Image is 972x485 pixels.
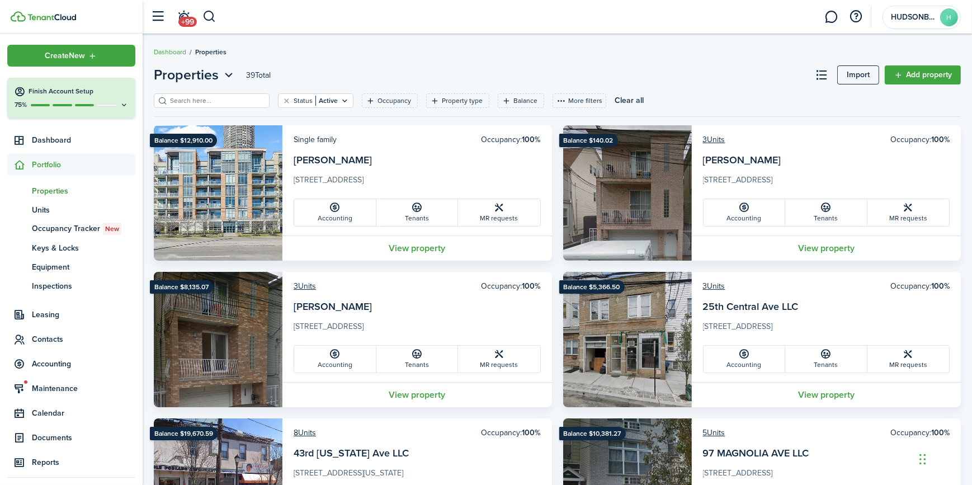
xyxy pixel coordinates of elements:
a: [PERSON_NAME] [294,299,372,314]
a: Equipment [7,257,135,276]
button: Search [202,7,216,26]
input: Search here... [167,96,266,106]
span: Accounting [32,358,135,370]
a: MR requests [867,199,950,226]
a: View property [282,236,552,261]
card-header-right: Occupancy: [890,134,950,145]
span: Inspections [32,280,135,292]
span: Contacts [32,333,135,345]
span: Dashboard [32,134,135,146]
ribbon: Balance $12,910.00 [150,134,217,147]
span: Equipment [32,261,135,273]
a: Tenants [785,346,867,373]
a: Tenants [376,199,459,226]
a: 8Units [294,427,316,439]
filter-tag-label: Occupancy [378,96,411,106]
a: Occupancy TrackerNew [7,219,135,238]
a: 3Units [294,280,316,292]
h4: Finish Account Setup [29,87,129,96]
img: TenantCloud [27,14,76,21]
a: Accounting [704,346,786,373]
card-header-right: Occupancy: [482,134,541,145]
b: 100% [931,280,950,292]
filter-tag-label: Balance [513,96,537,106]
a: Units [7,200,135,219]
b: 100% [522,280,541,292]
button: More filters [553,93,606,108]
avatar-text: H [940,8,958,26]
div: Drag [919,442,926,476]
span: Maintenance [32,383,135,394]
b: 100% [931,134,950,145]
a: Accounting [294,199,376,226]
card-description: [STREET_ADDRESS] [703,467,950,485]
a: Dashboard [7,129,135,151]
ribbon: Balance $10,381.27 [559,427,626,440]
button: Open menu [7,45,135,67]
card-description: [STREET_ADDRESS] [294,174,541,192]
iframe: Chat Widget [786,364,972,485]
span: Properties [195,47,227,57]
a: Inspections [7,276,135,295]
span: Create New [45,52,86,60]
button: Open sidebar [148,6,169,27]
ribbon: Balance $140.02 [559,134,618,147]
a: 25th Central Ave LLC [703,299,799,314]
a: MR requests [867,346,950,373]
a: 5Units [703,427,725,439]
a: Accounting [294,346,376,373]
button: Open resource center [847,7,866,26]
a: Notifications [173,3,195,31]
span: Documents [32,432,135,444]
img: Property avatar [563,272,692,407]
a: Add property [885,65,961,84]
img: Property avatar [154,272,282,407]
card-header-left: Single family [294,134,337,145]
span: Portfolio [32,159,135,171]
card-description: [STREET_ADDRESS][US_STATE] [294,467,541,485]
a: Import [837,65,879,84]
img: Property avatar [563,125,692,261]
span: Properties [154,65,219,85]
card-description: [STREET_ADDRESS] [703,321,950,338]
a: MR requests [458,346,540,373]
a: Dashboard [154,47,186,57]
filter-tag: Open filter [362,93,418,108]
span: New [105,224,119,234]
card-description: [STREET_ADDRESS] [294,321,541,338]
img: Property avatar [154,125,282,261]
a: Keys & Locks [7,238,135,257]
a: [PERSON_NAME] [703,153,781,167]
header-page-total: 39 Total [246,69,271,81]
button: Properties [154,65,236,85]
ribbon: Balance $8,135.07 [150,280,213,294]
filter-tag: Open filter [498,93,544,108]
span: Units [32,204,135,216]
a: [PERSON_NAME] [294,153,372,167]
button: Open menu [154,65,236,85]
a: Messaging [821,3,842,31]
ribbon: Balance $5,366.50 [559,280,625,294]
a: 97 MAGNOLIA AVE LLC [703,446,809,460]
a: Tenants [376,346,459,373]
button: Clear filter [282,96,291,105]
span: Occupancy Tracker [32,223,135,235]
a: MR requests [458,199,540,226]
span: Properties [32,185,135,197]
span: HUDSONBLEAU [891,13,936,21]
p: 75% [14,100,28,110]
card-header-right: Occupancy: [482,280,541,292]
button: Clear all [615,93,644,108]
ribbon: Balance $19,670.59 [150,427,218,440]
span: Leasing [32,309,135,321]
b: 100% [522,427,541,439]
a: View property [282,382,552,407]
img: TenantCloud [11,11,26,22]
a: 43rd [US_STATE] Ave LLC [294,446,409,460]
filter-tag-value: Active [315,96,338,106]
span: Reports [32,456,135,468]
filter-tag: Open filter [278,93,353,108]
a: Accounting [704,199,786,226]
